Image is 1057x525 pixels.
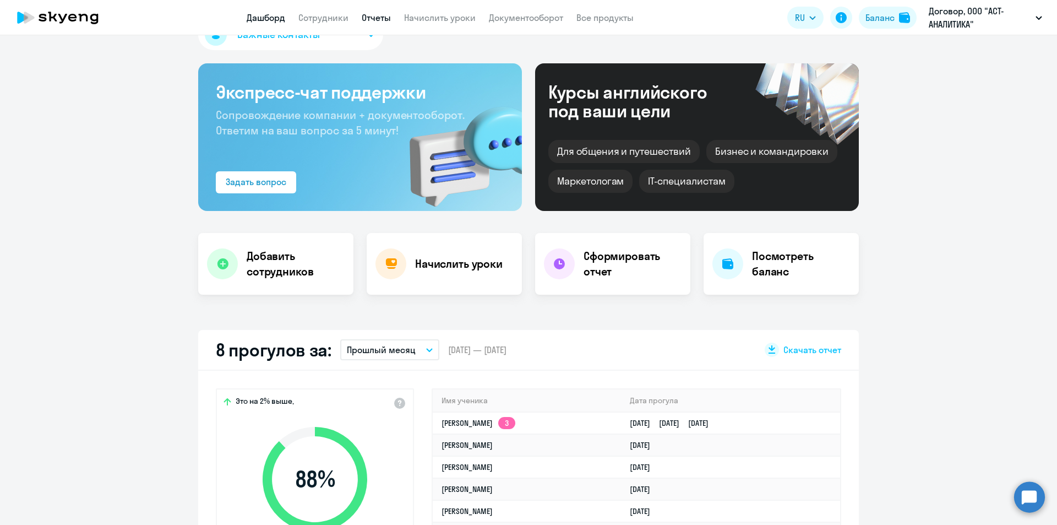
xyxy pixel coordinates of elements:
[576,12,634,23] a: Все продукты
[442,462,493,472] a: [PERSON_NAME]
[216,81,504,103] h3: Экспресс-чат поддержки
[706,140,837,163] div: Бизнес и командировки
[252,466,378,492] span: 88 %
[630,418,717,428] a: [DATE][DATE][DATE]
[929,4,1031,31] p: Договор, ООО "АСТ-АНАЛИТИКА"
[498,417,515,429] app-skyeng-badge: 3
[448,344,506,356] span: [DATE] — [DATE]
[247,12,285,23] a: Дашборд
[442,418,515,428] a: [PERSON_NAME]3
[630,484,659,494] a: [DATE]
[621,389,840,412] th: Дата прогула
[489,12,563,23] a: Документооборот
[584,248,682,279] h4: Сформировать отчет
[415,256,503,272] h4: Начислить уроки
[752,248,850,279] h4: Посмотреть баланс
[630,462,659,472] a: [DATE]
[548,140,700,163] div: Для общения и путешествий
[548,83,737,120] div: Курсы английского под ваши цели
[442,440,493,450] a: [PERSON_NAME]
[899,12,910,23] img: balance
[433,389,621,412] th: Имя ученика
[216,108,465,137] span: Сопровождение компании + документооборот. Ответим на ваш вопрос за 5 минут!
[347,343,416,356] p: Прошлый месяц
[630,506,659,516] a: [DATE]
[236,396,294,409] span: Это на 2% выше,
[340,339,439,360] button: Прошлый месяц
[442,506,493,516] a: [PERSON_NAME]
[548,170,633,193] div: Маркетологам
[639,170,734,193] div: IT-специалистам
[630,440,659,450] a: [DATE]
[216,339,331,361] h2: 8 прогулов за:
[865,11,895,24] div: Баланс
[394,87,522,211] img: bg-img
[298,12,348,23] a: Сотрудники
[216,171,296,193] button: Задать вопрос
[362,12,391,23] a: Отчеты
[859,7,917,29] button: Балансbalance
[787,7,824,29] button: RU
[226,175,286,188] div: Задать вопрос
[923,4,1048,31] button: Договор, ООО "АСТ-АНАЛИТИКА"
[442,484,493,494] a: [PERSON_NAME]
[247,248,345,279] h4: Добавить сотрудников
[783,344,841,356] span: Скачать отчет
[404,12,476,23] a: Начислить уроки
[795,11,805,24] span: RU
